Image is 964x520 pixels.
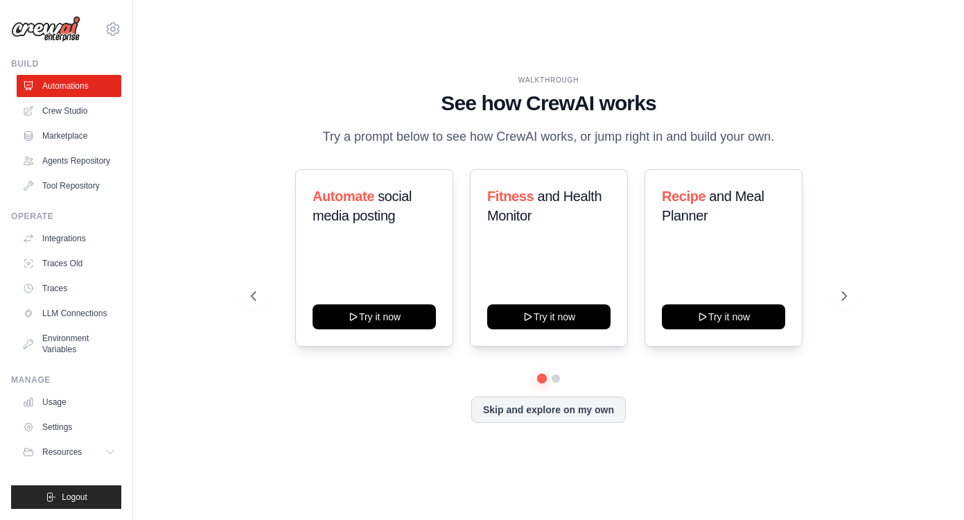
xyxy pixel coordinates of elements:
[251,75,847,85] div: WALKTHROUGH
[313,304,436,329] button: Try it now
[251,91,847,116] h1: See how CrewAI works
[17,252,121,275] a: Traces Old
[17,391,121,413] a: Usage
[11,374,121,385] div: Manage
[17,75,121,97] a: Automations
[11,211,121,222] div: Operate
[487,189,534,204] span: Fitness
[17,100,121,122] a: Crew Studio
[11,58,121,69] div: Build
[17,302,121,324] a: LLM Connections
[62,492,87,503] span: Logout
[313,189,412,223] span: social media posting
[313,189,374,204] span: Automate
[17,175,121,197] a: Tool Repository
[471,397,626,423] button: Skip and explore on my own
[17,327,121,361] a: Environment Variables
[17,416,121,438] a: Settings
[17,441,121,463] button: Resources
[487,189,602,223] span: and Health Monitor
[11,485,121,509] button: Logout
[662,304,785,329] button: Try it now
[17,227,121,250] a: Integrations
[11,16,80,42] img: Logo
[316,127,782,147] p: Try a prompt below to see how CrewAI works, or jump right in and build your own.
[487,304,611,329] button: Try it now
[662,189,706,204] span: Recipe
[17,150,121,172] a: Agents Repository
[662,189,764,223] span: and Meal Planner
[17,125,121,147] a: Marketplace
[17,277,121,300] a: Traces
[42,447,82,458] span: Resources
